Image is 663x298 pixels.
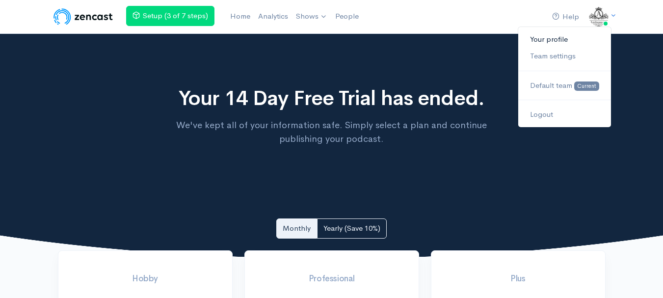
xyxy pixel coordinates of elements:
p: We've kept all of your information safe. Simply select a plan and continue publishing your podcast. [172,118,492,146]
a: Setup (3 of 7 steps) [126,6,214,26]
a: Default team Current [518,77,610,94]
a: Your profile [518,31,610,48]
a: Team settings [518,48,610,65]
h1: Your 14 Day Free Trial has ended. [172,87,492,109]
h3: Plus [443,274,593,284]
a: Yearly (Save 10%) [317,218,387,239]
img: ... [589,7,609,27]
h3: Hobby [70,274,220,284]
a: Analytics [254,6,292,27]
a: Logout [518,106,610,123]
a: Monthly [276,218,317,239]
span: Default team [530,81,572,90]
span: Current [574,81,599,91]
a: Home [226,6,254,27]
a: People [331,6,363,27]
a: Help [548,6,583,27]
a: Shows [292,6,331,27]
img: ZenCast Logo [52,7,114,27]
h3: Professional [257,274,407,284]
